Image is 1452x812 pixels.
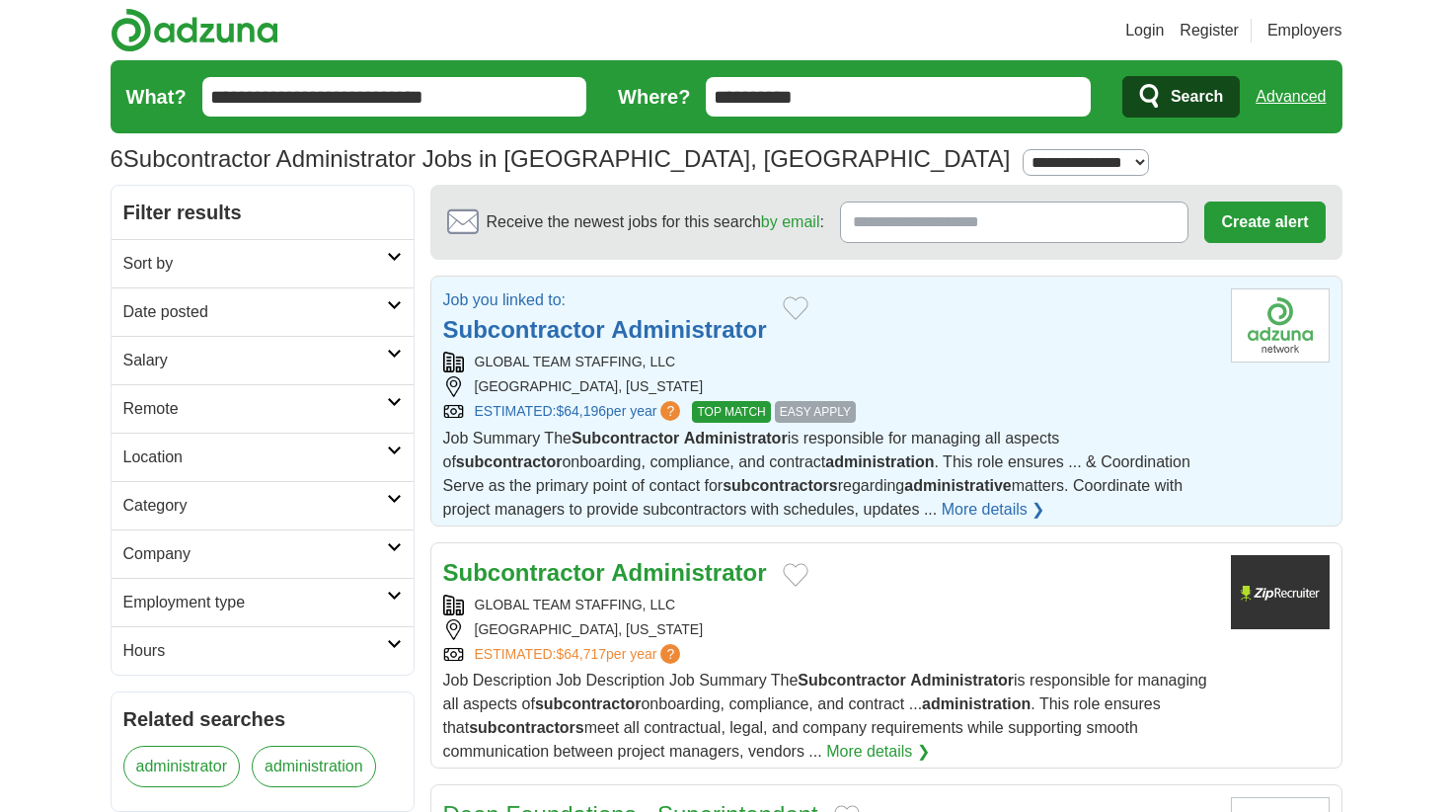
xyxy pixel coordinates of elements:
[112,287,414,336] a: Date posted
[556,646,606,662] span: $64,717
[126,82,187,112] label: What?
[469,719,583,736] strong: subcontractors
[111,145,1011,172] h1: Subcontractor Administrator Jobs in [GEOGRAPHIC_DATA], [GEOGRAPHIC_DATA]
[112,384,414,433] a: Remote
[942,498,1045,522] a: More details ❯
[443,595,1215,615] div: GLOBAL TEAM STAFFING, LLC
[826,740,930,764] a: More details ❯
[487,210,824,234] span: Receive the newest jobs for this search :
[111,141,123,177] span: 6
[904,477,1011,494] strong: administrative
[761,213,820,230] a: by email
[443,376,1215,397] div: [GEOGRAPHIC_DATA], [US_STATE]
[443,430,1190,518] span: Job Summary The is responsible for managing all aspects of onboarding, compliance, and contract ....
[1231,288,1330,363] img: Company logo
[112,578,414,626] a: Employment type
[825,453,934,470] strong: administration
[443,672,1207,760] span: Job Description Job Description Job Summary The is responsible for managing all aspects of onboar...
[660,644,680,664] span: ?
[723,477,837,494] strong: subcontractors
[112,481,414,529] a: Category
[475,401,685,423] a: ESTIMATED:$64,196per year?
[1204,202,1325,243] button: Create alert
[1171,77,1223,117] span: Search
[783,563,808,587] button: Add to favorite jobs
[692,401,770,423] span: TOP MATCH
[775,401,856,423] span: EASY APPLY
[798,672,905,689] strong: Subcontractor
[684,430,788,447] strong: Administrator
[443,288,767,312] p: Job you linked to:
[660,401,680,421] span: ?
[112,433,414,481] a: Location
[1122,76,1240,118] button: Search
[443,559,605,586] strong: Subcontractor
[123,349,387,372] h2: Salary
[611,316,766,343] strong: Administrator
[443,619,1215,640] div: [GEOGRAPHIC_DATA], [US_STATE]
[535,695,642,712] strong: subcontractor
[443,352,1215,372] div: GLOBAL TEAM STAFFING, LLC
[252,746,376,787] a: administration
[123,446,387,469] h2: Location
[783,296,808,320] button: Add to favorite jobs
[123,591,387,614] h2: Employment type
[112,186,414,239] h2: Filter results
[443,316,605,343] strong: Subcontractor
[112,529,414,578] a: Company
[112,626,414,675] a: Hours
[112,239,414,287] a: Sort by
[611,559,766,586] strong: Administrator
[123,746,240,787] a: administrator
[123,542,387,566] h2: Company
[1231,555,1330,629] img: Company logo
[443,316,767,343] a: Subcontractor Administrator
[618,82,690,112] label: Where?
[922,695,1031,712] strong: administration
[123,639,387,663] h2: Hours
[1125,19,1164,42] a: Login
[910,672,1014,689] strong: Administrator
[1267,19,1342,42] a: Employers
[123,300,387,324] h2: Date posted
[443,559,767,586] a: Subcontractor Administrator
[111,8,278,52] img: Adzuna logo
[475,644,685,665] a: ESTIMATED:$64,717per year?
[572,430,679,447] strong: Subcontractor
[123,494,387,518] h2: Category
[112,336,414,384] a: Salary
[556,403,606,419] span: $64,196
[1256,77,1326,117] a: Advanced
[456,453,563,470] strong: subcontractor
[123,704,402,734] h2: Related searches
[123,252,387,276] h2: Sort by
[123,397,387,421] h2: Remote
[1180,19,1239,42] a: Register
